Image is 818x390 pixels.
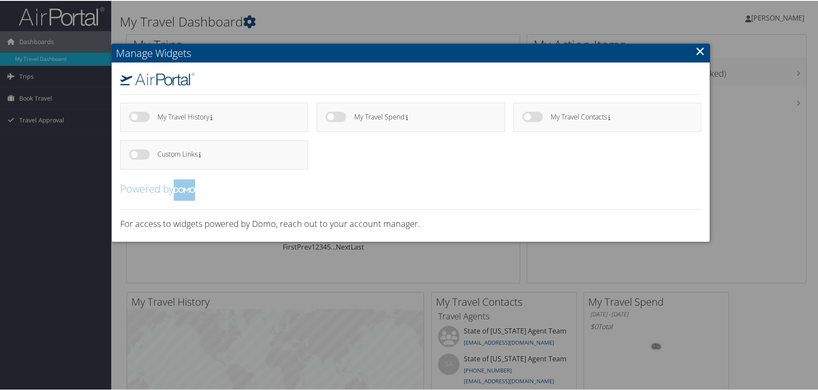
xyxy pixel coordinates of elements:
img: domo-logo.png [174,179,195,200]
h2: Powered by [120,179,701,200]
a: Close [695,42,705,59]
img: airportal-logo.png [120,72,195,85]
h4: My Travel Contacts [551,113,686,120]
h2: Manage Widgets [112,43,710,62]
h4: My Travel History [157,113,293,120]
h3: For access to widgets powered by Domo, reach out to your account manager. [120,217,701,229]
h4: My Travel Spend [354,113,489,120]
h4: Custom Links [157,150,293,157]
